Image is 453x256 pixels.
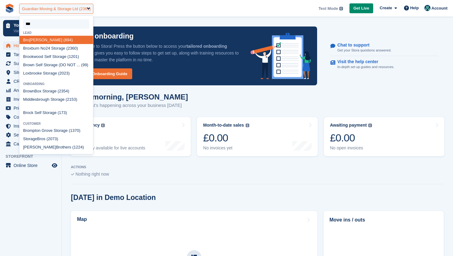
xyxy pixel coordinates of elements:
span: Bro [23,38,29,42]
span: Sites [14,68,51,77]
div: No invoices yet [203,145,249,151]
p: Your onboarding [14,23,50,27]
div: Middles ugh Storage (2153) [19,95,93,104]
span: Bro [23,128,29,133]
div: Lox oke Storage (2023) [19,69,93,77]
a: menu [3,95,58,104]
a: Preview store [51,162,58,169]
div: Month-to-date sales [203,123,244,128]
p: In-depth set up guides and resources. [337,64,394,70]
a: menu [3,50,58,59]
div: wnBox Storage (2354) [19,87,93,95]
div: £0.00 [330,132,372,144]
img: icon-info-grey-7440780725fd019a000dd9b08b2336e03edf1995a4989e88bcd33f0948082b44.svg [246,124,249,127]
p: ACTIONS [71,165,444,169]
div: ck Self Storage (173) [19,109,93,117]
span: Bro [23,54,29,59]
p: Welcome to Stora! Press the button below to access your . It gives you easy to follow steps to ge... [77,43,241,63]
span: Get Live [353,5,369,11]
span: Insurance [14,122,51,130]
div: 0% [76,132,145,144]
a: Awaiting payment £0.00 No open invoices [324,117,444,156]
a: Your onboarding View next steps [3,20,58,36]
img: Jennifer Ofodile [424,5,431,11]
div: mpton Grove Storage (1370) [19,127,93,135]
span: CRM [14,77,51,86]
div: xburn No24 Storage (2360) [19,44,93,52]
div: Customer [19,122,93,125]
div: Awaiting payment [330,123,367,128]
p: Visit the help center [337,59,390,64]
div: Guardian Moving & Storage Ltd (2361) [22,6,91,12]
span: Subscriptions [14,59,51,68]
span: Storefront [6,153,61,160]
p: Here's what's happening across your business [DATE] [71,102,188,109]
span: Test Mode [318,6,338,12]
span: Home [14,41,51,50]
span: Bro [56,145,62,149]
span: Analytics [14,86,51,95]
div: Storage s (2073) [19,135,93,143]
span: Tasks [14,50,51,59]
div: Data only available for live accounts [76,145,145,151]
p: Get your Stora questions answered. [337,48,391,53]
div: [PERSON_NAME] (894) [19,36,93,44]
span: Pricing [14,104,51,112]
div: okwood Self Storage (1201) [19,52,93,61]
span: Coupons [14,113,51,121]
h2: [DATE] in Demo Location [71,193,156,202]
a: menu [3,113,58,121]
span: Bro [23,46,29,51]
a: Month-to-date sales £0.00 No invoices yet [197,117,317,156]
a: menu [3,41,58,50]
span: Bro [37,136,43,141]
img: icon-info-grey-7440780725fd019a000dd9b08b2336e03edf1995a4989e88bcd33f0948082b44.svg [368,124,372,127]
span: bro [37,97,43,102]
div: £0.00 [203,132,249,144]
a: menu [3,77,58,86]
img: icon-info-grey-7440780725fd019a000dd9b08b2336e03edf1995a4989e88bcd33f0948082b44.svg [101,124,105,127]
span: Settings [14,131,51,139]
a: menu [3,161,58,170]
span: Bro [23,110,29,115]
img: icon-info-grey-7440780725fd019a000dd9b08b2336e03edf1995a4989e88bcd33f0948082b44.svg [339,7,343,10]
p: View next steps [14,28,50,34]
a: Occupancy 0% Data only available for live accounts [70,117,191,156]
h1: Good morning, [PERSON_NAME] [71,93,188,101]
span: Bro [23,89,29,93]
a: View Onboarding Guide [77,68,132,79]
span: bro [30,71,35,75]
a: menu [3,68,58,77]
div: Onboarding [19,82,93,86]
div: [PERSON_NAME] thers (1224) [19,143,93,152]
span: Help [410,5,419,11]
span: Online Store [14,161,51,170]
h2: Move ins / outs [329,216,438,224]
a: menu [3,131,58,139]
div: wn Self Storage (DO NOT ... (99) [19,61,93,69]
p: Your onboarding [77,33,134,40]
span: Invoices [14,95,51,104]
a: menu [3,122,58,130]
img: blank_slate_check_icon-ba018cac091ee9be17c0a81a6c232d5eb81de652e7a59be601be346b1b6ddf79.svg [71,173,74,176]
div: Lead [19,31,93,35]
a: menu [3,140,58,148]
a: menu [3,104,58,112]
a: menu [3,86,58,95]
img: onboarding-info-6c161a55d2c0e0a8cae90662b2fe09162a5109e8cc188191df67fb4f79e88e88.svg [251,33,311,79]
p: Chat to support [337,43,386,48]
span: Nothing right now [75,172,109,177]
img: stora-icon-8386f47178a22dfd0bd8f6a31ec36ba5ce8667c1dd55bd0f319d3a0aa187defe.svg [5,4,14,13]
a: Get Live [349,3,373,14]
span: Create [380,5,392,11]
span: Bro [23,63,29,67]
a: Chat to support Get your Stora questions answered. [330,39,438,56]
a: Visit the help center In-depth set up guides and resources. [330,56,438,73]
a: menu [3,59,58,68]
span: Capital [14,140,51,148]
h2: Map [77,217,87,222]
span: Account [431,5,447,11]
div: No open invoices [330,145,372,151]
